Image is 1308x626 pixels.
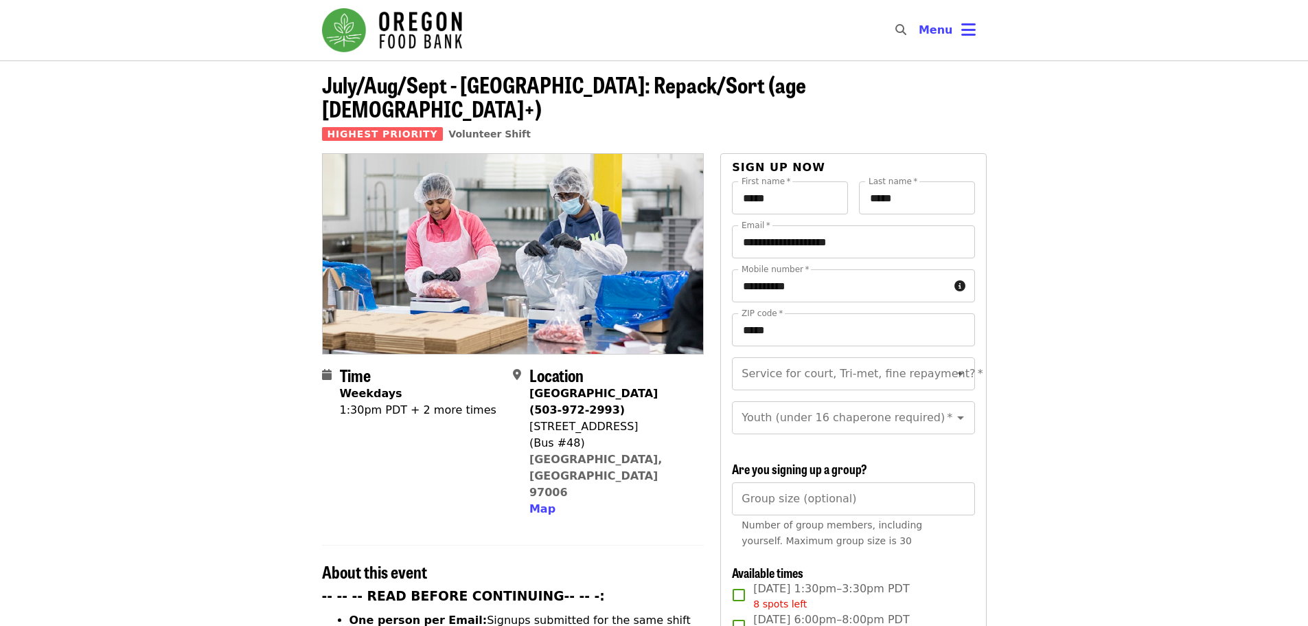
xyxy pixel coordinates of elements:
i: bars icon [961,20,976,40]
span: Time [340,363,371,387]
label: Last name [869,177,917,186]
input: Email [732,225,974,258]
span: Are you signing up a group? [732,460,867,478]
strong: [GEOGRAPHIC_DATA] (503-972-2993) [529,387,658,416]
label: First name [742,177,791,186]
a: Volunteer Shift [448,128,531,139]
input: Mobile number [732,269,948,302]
span: About this event [322,559,427,583]
span: 8 spots left [753,599,807,610]
span: Menu [919,23,953,36]
i: calendar icon [322,368,332,381]
label: Email [742,221,770,230]
button: Open [951,364,970,383]
a: [GEOGRAPHIC_DATA], [GEOGRAPHIC_DATA] 97006 [529,453,663,499]
span: July/Aug/Sept - [GEOGRAPHIC_DATA]: Repack/Sort (age [DEMOGRAPHIC_DATA]+) [322,68,806,124]
input: Search [915,14,926,47]
img: July/Aug/Sept - Beaverton: Repack/Sort (age 10+) organized by Oregon Food Bank [323,154,704,353]
i: map-marker-alt icon [513,368,521,381]
input: ZIP code [732,313,974,346]
div: 1:30pm PDT + 2 more times [340,402,496,418]
span: Number of group members, including yourself. Maximum group size is 30 [742,519,922,546]
div: (Bus #48) [529,435,693,451]
img: Oregon Food Bank - Home [322,8,462,52]
label: ZIP code [742,309,783,317]
span: Highest Priority [322,127,444,141]
input: First name [732,181,848,214]
input: [object Object] [732,482,974,515]
button: Open [951,408,970,427]
span: Location [529,363,584,387]
label: Mobile number [742,265,809,273]
strong: Weekdays [340,387,402,400]
span: Available times [732,563,803,581]
button: Map [529,501,555,517]
button: Toggle account menu [908,14,987,47]
strong: -- -- -- READ BEFORE CONTINUING-- -- -: [322,589,605,603]
span: Map [529,502,555,515]
span: [DATE] 1:30pm–3:30pm PDT [753,581,909,612]
input: Last name [859,181,975,214]
span: Sign up now [732,161,825,174]
div: [STREET_ADDRESS] [529,418,693,435]
i: search icon [895,23,906,36]
i: circle-info icon [954,280,965,293]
